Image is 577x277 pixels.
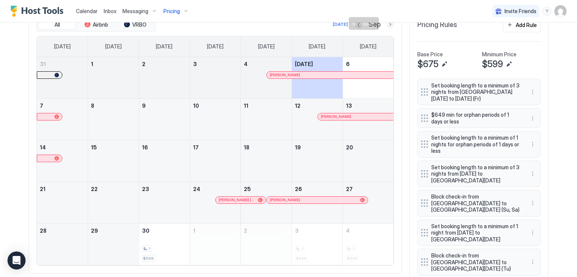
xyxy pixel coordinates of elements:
[47,36,78,57] a: Sunday
[528,257,537,266] button: More options
[88,99,139,113] a: September 8, 2025
[37,224,88,238] a: September 28, 2025
[40,102,43,109] span: 7
[244,102,248,109] span: 11
[139,223,190,265] td: September 30, 2025
[193,186,200,192] span: 24
[190,98,241,140] td: September 10, 2025
[219,197,255,202] span: [PERSON_NAME] [PERSON_NAME]
[8,251,26,269] div: Open Intercom Messenger
[76,7,98,15] a: Calendar
[343,182,394,223] td: September 27, 2025
[139,182,190,223] td: September 23, 2025
[190,99,241,113] a: September 10, 2025
[321,114,390,119] div: [PERSON_NAME]
[482,51,517,58] span: Minimum Price
[88,98,139,140] td: September 8, 2025
[244,144,249,151] span: 18
[37,182,88,223] td: September 21, 2025
[528,169,537,178] button: More options
[292,98,343,140] td: September 12, 2025
[270,72,300,77] span: [PERSON_NAME]
[116,20,154,30] button: VRBO
[199,36,231,57] a: Wednesday
[431,82,521,102] span: Set booking length to a minimum of 3 nights from [GEOGRAPHIC_DATA][DATE] to [DATE] (Fr)
[37,182,88,196] a: September 21, 2025
[292,99,343,113] a: September 12, 2025
[190,140,241,154] a: September 17, 2025
[40,186,45,192] span: 21
[528,114,537,123] button: More options
[504,8,536,15] span: Invite Friends
[88,182,139,196] a: September 22, 2025
[54,43,71,50] span: [DATE]
[207,43,224,50] span: [DATE]
[258,43,275,50] span: [DATE]
[36,18,156,32] div: tab-group
[142,186,149,192] span: 23
[241,57,292,99] td: September 4, 2025
[139,140,190,182] td: September 16, 2025
[343,57,394,71] a: September 6, 2025
[38,20,76,30] button: All
[190,224,241,238] a: October 1, 2025
[431,134,521,154] span: Set booking length to a minimum of 1 nights for orphan periods of 1 days or less
[387,21,394,28] button: Next month
[244,227,247,234] span: 2
[295,227,299,234] span: 3
[528,87,537,96] div: menu
[91,102,94,109] span: 8
[343,140,394,154] a: September 20, 2025
[91,227,98,234] span: 29
[346,186,353,192] span: 27
[528,169,537,178] div: menu
[504,60,514,69] button: Edit
[190,57,241,99] td: September 3, 2025
[333,21,348,28] div: [DATE]
[482,59,503,70] span: $599
[193,227,195,234] span: 1
[40,144,46,151] span: 14
[40,61,46,67] span: 31
[431,252,521,272] span: Block check-in from [GEOGRAPHIC_DATA][DATE] to [GEOGRAPHIC_DATA][DATE] (Tu)
[91,186,98,192] span: 22
[417,51,443,58] span: Base Price
[251,36,282,57] a: Thursday
[528,140,537,149] button: More options
[528,87,537,96] button: More options
[270,72,390,77] div: [PERSON_NAME]
[241,224,292,238] a: October 2, 2025
[516,21,537,29] div: Add Rule
[352,36,384,57] a: Saturday
[343,98,394,140] td: September 13, 2025
[295,186,302,192] span: 26
[292,182,343,223] td: September 26, 2025
[346,102,352,109] span: 13
[139,224,190,238] a: September 30, 2025
[105,43,122,50] span: [DATE]
[104,8,116,14] span: Inbox
[528,228,537,237] button: More options
[346,61,350,67] span: 6
[440,60,449,69] button: Edit
[37,140,88,154] a: September 14, 2025
[88,57,139,99] td: September 1, 2025
[301,36,333,57] a: Friday
[343,182,394,196] a: September 27, 2025
[148,246,150,251] span: 1
[292,57,343,99] td: September 5, 2025
[244,61,248,67] span: 4
[37,140,88,182] td: September 14, 2025
[190,182,241,196] a: September 24, 2025
[528,257,537,266] div: menu
[241,99,292,113] a: September 11, 2025
[37,57,88,71] a: August 31, 2025
[142,227,150,234] span: 30
[292,223,343,265] td: October 3, 2025
[143,256,154,261] span: $599
[431,223,521,243] span: Set booking length to a minimum of 1 night from [DATE] to [GEOGRAPHIC_DATA][DATE]
[122,8,148,15] span: Messaging
[37,57,88,99] td: August 31, 2025
[93,21,108,28] span: Airbnb
[295,61,313,67] span: [DATE]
